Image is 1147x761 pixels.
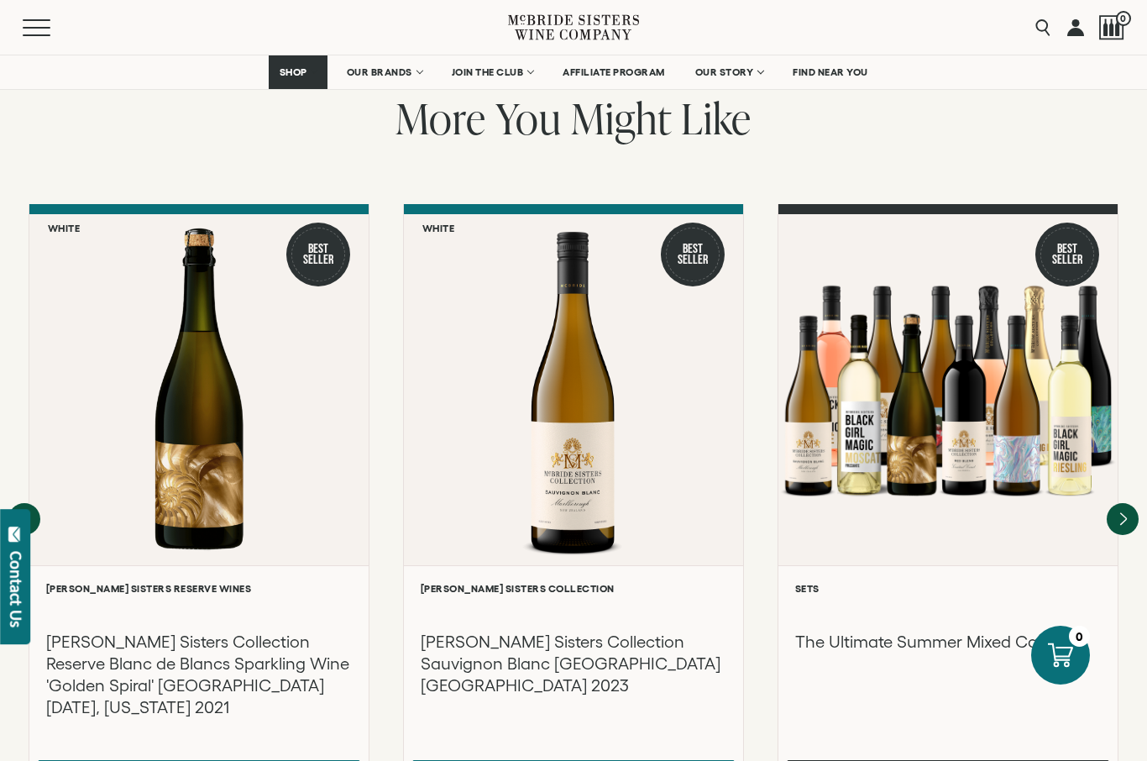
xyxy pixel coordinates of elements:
h3: [PERSON_NAME] Sisters Collection Reserve Blanc de Blancs Sparkling Wine 'Golden Spiral' [GEOGRAPH... [46,631,352,718]
span: Like [681,89,752,147]
div: Contact Us [8,551,24,627]
a: SHOP [269,55,327,89]
span: JOIN THE CLUB [452,66,524,78]
span: SHOP [280,66,308,78]
div: 0 [1069,626,1090,647]
h6: Sets [795,583,1101,594]
a: JOIN THE CLUB [441,55,544,89]
span: AFFILIATE PROGRAM [563,66,665,78]
a: OUR STORY [684,55,774,89]
span: 0 [1116,11,1131,26]
button: Next [1107,503,1139,535]
span: FIND NEAR YOU [793,66,868,78]
h6: [PERSON_NAME] Sisters Reserve Wines [46,583,352,594]
span: OUR BRANDS [347,66,412,78]
span: Might [571,89,672,147]
span: OUR STORY [695,66,754,78]
h3: The Ultimate Summer Mixed Case [795,631,1101,653]
h6: White [48,223,81,234]
h3: [PERSON_NAME] Sisters Collection Sauvignon Blanc [GEOGRAPHIC_DATA] [GEOGRAPHIC_DATA] 2023 [421,631,726,696]
span: You [495,89,562,147]
h6: [PERSON_NAME] Sisters Collection [421,583,726,594]
span: More [395,89,486,147]
button: Mobile Menu Trigger [23,19,83,36]
button: Previous [8,503,40,535]
a: OUR BRANDS [336,55,432,89]
h6: White [422,223,455,234]
a: AFFILIATE PROGRAM [552,55,676,89]
a: FIND NEAR YOU [782,55,879,89]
